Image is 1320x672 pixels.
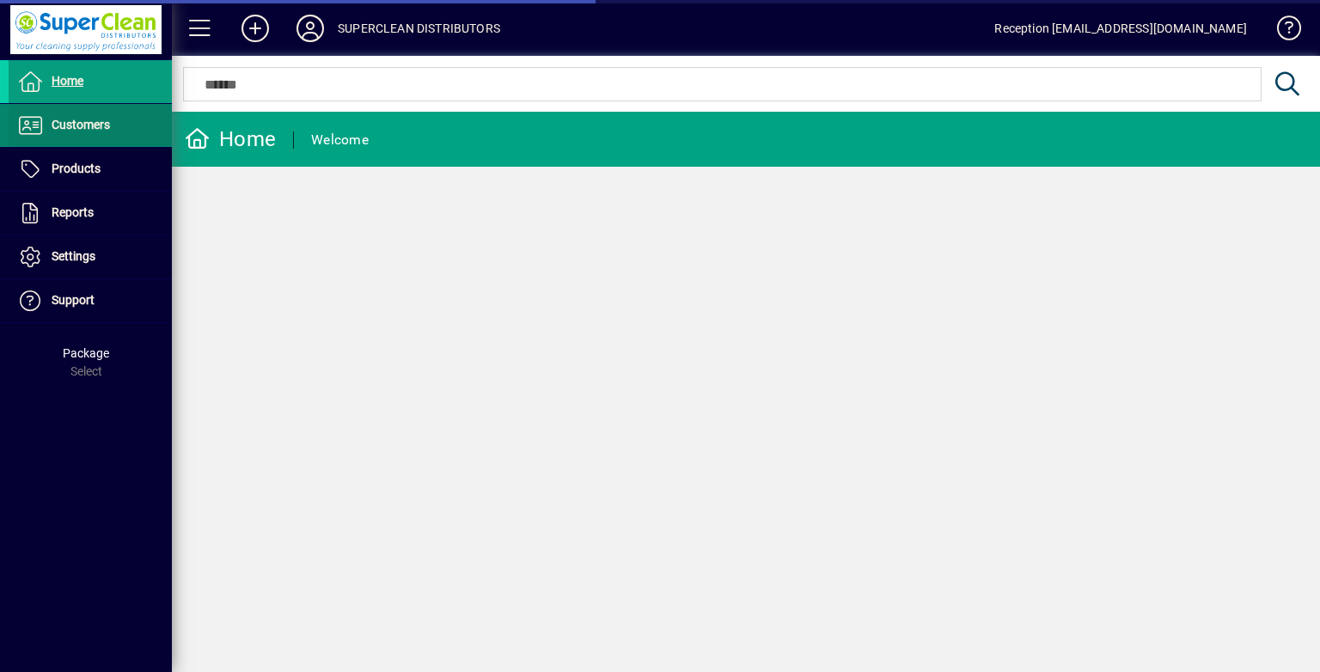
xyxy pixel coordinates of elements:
[1264,3,1299,59] a: Knowledge Base
[283,13,338,44] button: Profile
[9,192,172,235] a: Reports
[9,235,172,278] a: Settings
[52,293,95,307] span: Support
[52,74,83,88] span: Home
[9,279,172,322] a: Support
[63,346,109,360] span: Package
[52,162,101,175] span: Products
[52,205,94,219] span: Reports
[52,118,110,131] span: Customers
[185,125,276,153] div: Home
[338,15,500,42] div: SUPERCLEAN DISTRIBUTORS
[52,249,95,263] span: Settings
[9,104,172,147] a: Customers
[9,148,172,191] a: Products
[228,13,283,44] button: Add
[311,126,369,154] div: Welcome
[994,15,1247,42] div: Reception [EMAIL_ADDRESS][DOMAIN_NAME]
